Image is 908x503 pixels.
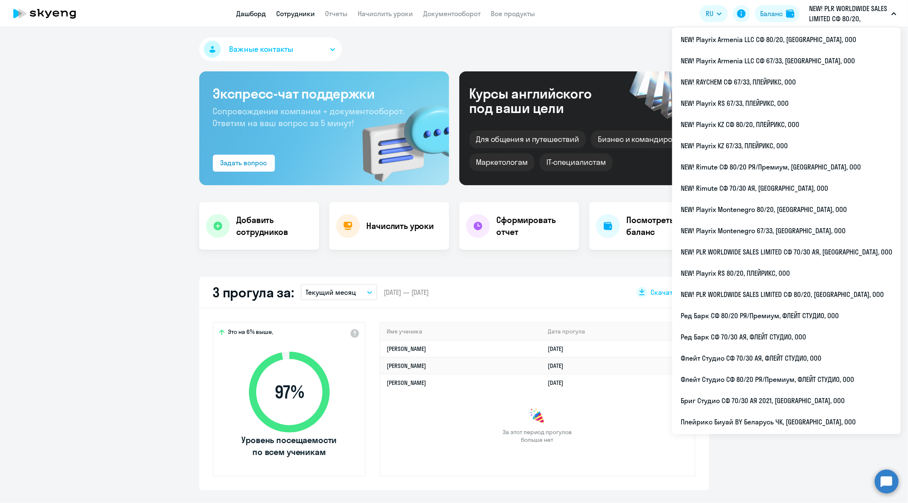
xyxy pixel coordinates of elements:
[541,323,694,340] th: Дата прогула
[213,106,405,128] span: Сопровождение компании + документооборот. Ответим на ваш вопрос за 5 минут!
[221,158,267,168] div: Задать вопрос
[627,214,702,238] h4: Посмотреть баланс
[424,9,481,18] a: Документооборот
[384,288,429,297] span: [DATE] — [DATE]
[387,379,427,387] a: [PERSON_NAME]
[380,323,541,340] th: Имя ученика
[237,9,266,18] a: Дашборд
[805,3,901,24] button: NEW! PLR WORLDWIDE SALES LIMITED СФ 80/20, [GEOGRAPHIC_DATA], ООО
[277,9,315,18] a: Сотрудники
[540,153,613,171] div: IT-специалистам
[367,220,434,232] h4: Начислить уроки
[470,86,615,115] div: Курсы английского под ваши цели
[755,5,800,22] button: Балансbalance
[199,37,342,61] button: Важные контакты
[213,284,294,301] h2: 3 прогула за:
[306,287,356,297] p: Текущий месяц
[591,130,692,148] div: Бизнес и командировки
[387,362,427,370] a: [PERSON_NAME]
[228,328,274,338] span: Это на 6% выше,
[502,428,573,444] span: За этот период прогулов больше нет
[213,155,275,172] button: Задать вопрос
[213,85,436,102] h3: Экспресс-чат поддержки
[240,382,338,402] span: 97 %
[700,5,728,22] button: RU
[672,27,901,434] ul: RU
[240,434,338,458] span: Уровень посещаемости по всем ученикам
[760,8,783,19] div: Баланс
[470,130,586,148] div: Для общения и путешествий
[387,345,427,353] a: [PERSON_NAME]
[786,9,795,18] img: balance
[491,9,535,18] a: Все продукты
[548,362,570,370] a: [DATE]
[229,44,293,55] span: Важные контакты
[548,379,570,387] a: [DATE]
[497,214,572,238] h4: Сформировать отчет
[809,3,888,24] p: NEW! PLR WORLDWIDE SALES LIMITED СФ 80/20, [GEOGRAPHIC_DATA], ООО
[548,345,570,353] a: [DATE]
[237,214,312,238] h4: Добавить сотрудников
[706,8,713,19] span: RU
[358,9,413,18] a: Начислить уроки
[529,408,546,425] img: congrats
[470,153,535,171] div: Маркетологам
[325,9,348,18] a: Отчеты
[301,284,377,300] button: Текущий месяц
[651,288,696,297] span: Скачать отчет
[350,90,449,185] img: bg-img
